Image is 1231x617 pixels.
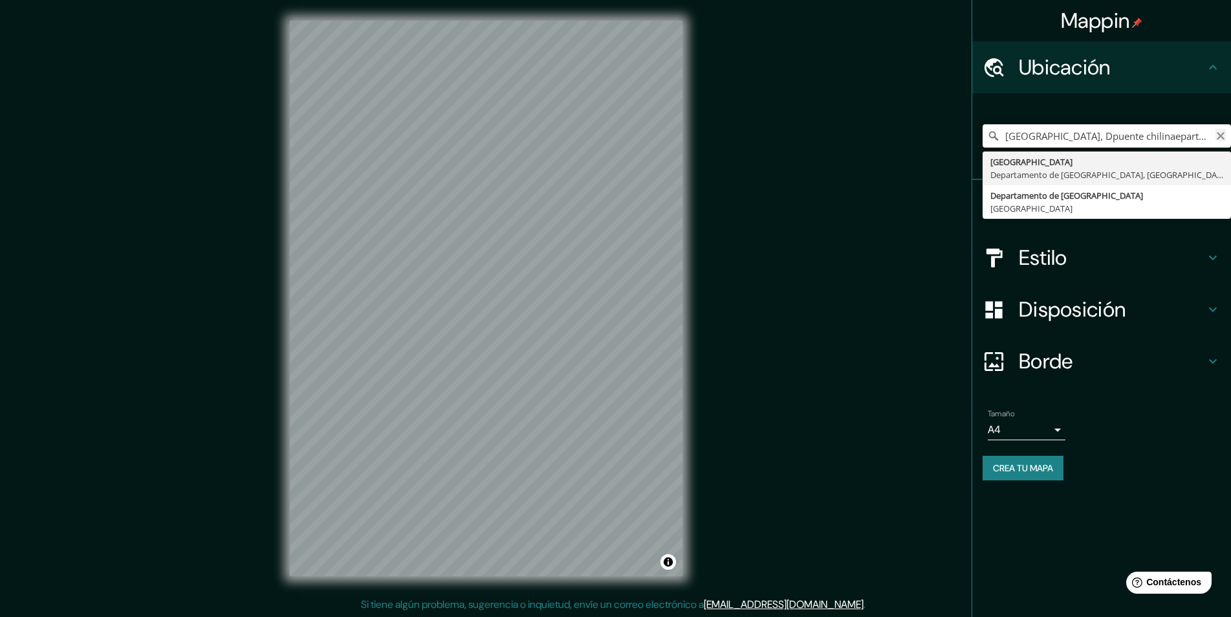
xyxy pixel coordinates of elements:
font: Estilo [1019,244,1067,271]
font: [GEOGRAPHIC_DATA] [990,156,1073,168]
font: Crea tu mapa [993,462,1053,474]
button: Activar o desactivar atribución [660,554,676,570]
div: Borde [972,335,1231,387]
font: Departamento de [GEOGRAPHIC_DATA] [990,190,1143,201]
font: . [867,597,870,611]
img: pin-icon.png [1132,17,1142,28]
div: Ubicación [972,41,1231,93]
font: Si tiene algún problema, sugerencia o inquietud, envíe un correo electrónico a [361,598,704,611]
iframe: Lanzador de widgets de ayuda [1116,567,1217,603]
canvas: Mapa [290,21,682,576]
a: [EMAIL_ADDRESS][DOMAIN_NAME] [704,598,864,611]
div: A4 [988,420,1065,440]
font: . [864,598,866,611]
font: [GEOGRAPHIC_DATA] [990,203,1073,214]
font: Ubicación [1019,54,1111,81]
div: Patas [972,180,1231,232]
font: Departamento de [GEOGRAPHIC_DATA], [GEOGRAPHIC_DATA] [990,169,1229,181]
font: Disposición [1019,296,1126,323]
div: Disposición [972,284,1231,335]
font: Mappin [1061,7,1130,34]
font: A4 [988,423,1001,436]
font: . [866,597,867,611]
font: Borde [1019,348,1073,375]
font: Tamaño [988,409,1014,419]
input: Elige tu ciudad o zona [983,124,1231,148]
div: Estilo [972,232,1231,284]
button: Claro [1215,129,1226,141]
button: Crea tu mapa [983,456,1063,480]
